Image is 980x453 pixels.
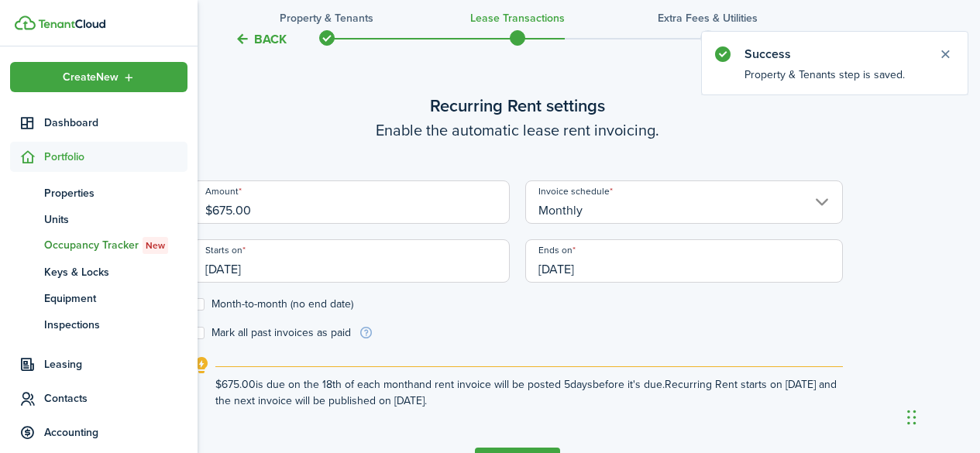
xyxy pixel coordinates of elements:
[44,424,187,441] span: Accounting
[192,118,843,142] wizard-step-header-description: Enable the automatic lease rent invoicing.
[44,356,187,372] span: Leasing
[44,390,187,407] span: Contacts
[280,10,373,26] h3: Property & Tenants
[44,317,187,333] span: Inspections
[44,185,187,201] span: Properties
[44,237,187,254] span: Occupancy Tracker
[44,115,187,131] span: Dashboard
[10,62,187,92] button: Open menu
[44,149,187,165] span: Portfolio
[10,232,187,259] a: Occupancy TrackerNew
[934,43,956,65] button: Close notify
[63,72,119,83] span: Create New
[10,206,187,232] a: Units
[722,286,980,453] iframe: Chat Widget
[470,10,565,26] h3: Lease Transactions
[10,259,187,285] a: Keys & Locks
[146,239,165,252] span: New
[215,376,843,409] explanation-description: $675.00 is due on the 18th of each month and rent invoice will be posted 5 days before it's due. ...
[525,239,843,283] input: mm/dd/yyyy
[192,239,510,283] input: mm/dd/yyyy
[192,327,351,339] label: Mark all past invoices as paid
[10,180,187,206] a: Properties
[10,108,187,138] a: Dashboard
[38,19,105,29] img: TenantCloud
[192,356,211,375] i: outline
[44,264,187,280] span: Keys & Locks
[10,285,187,311] a: Equipment
[10,311,187,338] a: Inspections
[744,45,923,63] notify-title: Success
[44,290,187,307] span: Equipment
[235,31,287,47] button: Back
[192,298,353,311] label: Month-to-month (no end date)
[15,15,36,30] img: TenantCloud
[192,93,843,118] wizard-step-header-title: Recurring Rent settings
[702,67,968,94] notify-body: Property & Tenants step is saved.
[907,394,916,441] div: Drag
[658,10,758,26] h3: Extra fees & Utilities
[192,180,510,224] input: 0.00
[44,211,187,228] span: Units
